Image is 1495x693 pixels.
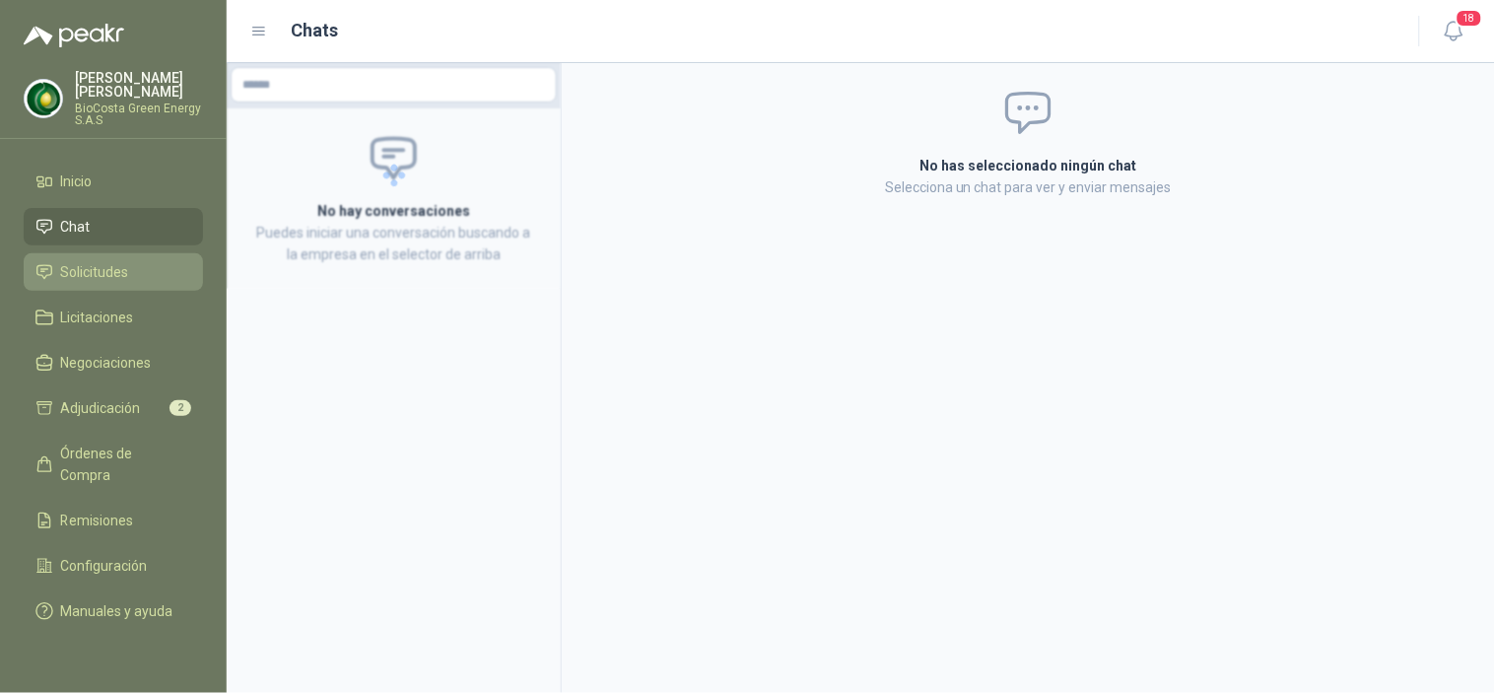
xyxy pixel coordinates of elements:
span: Remisiones [61,510,134,531]
a: Configuración [24,547,203,585]
span: 2 [170,400,191,416]
span: Solicitudes [61,261,129,283]
span: Configuración [61,555,148,577]
p: Selecciona un chat para ver y enviar mensajes [685,176,1373,198]
span: Órdenes de Compra [61,443,184,486]
h1: Chats [292,17,339,44]
a: Adjudicación2 [24,389,203,427]
button: 18 [1436,14,1471,49]
img: Logo peakr [24,24,124,47]
a: Solicitudes [24,253,203,291]
a: Órdenes de Compra [24,435,203,494]
a: Manuales y ayuda [24,592,203,630]
img: Company Logo [25,80,62,117]
a: Remisiones [24,502,203,539]
span: 18 [1456,9,1483,28]
a: Licitaciones [24,299,203,336]
a: Inicio [24,163,203,200]
span: Licitaciones [61,307,134,328]
span: Adjudicación [61,397,141,419]
span: Manuales y ayuda [61,600,173,622]
a: Chat [24,208,203,245]
span: Chat [61,216,91,238]
p: BioCosta Green Energy S.A.S [75,103,203,126]
a: Negociaciones [24,344,203,381]
span: Negociaciones [61,352,152,374]
span: Inicio [61,171,93,192]
h2: No has seleccionado ningún chat [685,155,1373,176]
p: [PERSON_NAME] [PERSON_NAME] [75,71,203,99]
